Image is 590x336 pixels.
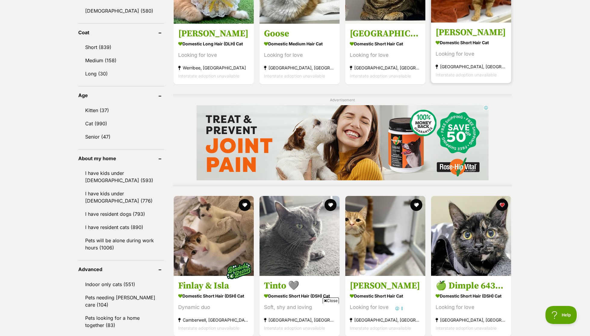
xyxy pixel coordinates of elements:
[78,167,164,187] a: I have kids under [DEMOGRAPHIC_DATA] (593)
[350,51,421,59] div: Looking for love
[345,23,425,84] a: [GEOGRAPHIC_DATA] Domestic Short Hair Cat Looking for love [GEOGRAPHIC_DATA], [GEOGRAPHIC_DATA] I...
[173,94,512,186] div: Advertisement
[323,298,339,304] span: Close
[264,64,335,72] strong: [GEOGRAPHIC_DATA], [GEOGRAPHIC_DATA]
[78,267,164,272] header: Advanced
[78,5,164,17] a: [DEMOGRAPHIC_DATA] (580)
[436,72,497,77] span: Interstate adoption unavailable
[178,51,249,59] div: Looking for love
[436,38,507,47] strong: Domestic Short Hair Cat
[78,41,164,53] a: Short (839)
[264,280,335,292] h3: Tinto 🩶
[410,199,422,211] button: favourite
[324,199,337,211] button: favourite
[178,292,249,300] strong: Domestic Short Hair (DSH) Cat
[431,196,511,276] img: 🍏 Dimple 6431 🍏 - Domestic Short Hair (DSH) Cat
[436,325,497,331] span: Interstate adoption unavailable
[78,30,164,35] header: Coat
[178,73,239,78] span: Interstate adoption unavailable
[78,117,164,130] a: Cat (990)
[345,196,425,276] img: Stanley - Domestic Short Hair Cat
[431,22,511,83] a: [PERSON_NAME] Domestic Short Hair Cat Looking for love [GEOGRAPHIC_DATA], [GEOGRAPHIC_DATA] Inter...
[259,23,340,84] a: Goose Domestic Medium Hair Cat Looking for love [GEOGRAPHIC_DATA], [GEOGRAPHIC_DATA] Interstate a...
[436,292,507,300] strong: Domestic Short Hair (DSH) Cat
[264,28,335,39] h3: Goose
[224,256,254,286] img: bonded besties
[174,23,254,84] a: [PERSON_NAME] Domestic Long Hair (DLH) Cat Looking for love Werribee, [GEOGRAPHIC_DATA] Interstat...
[78,187,164,207] a: I have kids under [DEMOGRAPHIC_DATA] (776)
[239,199,251,211] button: favourite
[350,39,421,48] strong: Domestic Short Hair Cat
[436,63,507,71] strong: [GEOGRAPHIC_DATA], [GEOGRAPHIC_DATA]
[350,292,421,300] strong: Domestic Short Hair Cat
[178,280,249,292] h3: Finlay & Isla
[436,303,507,311] div: Looking for love
[436,280,507,292] h3: 🍏 Dimple 6431 🍏
[264,73,325,78] span: Interstate adoption unavailable
[178,64,249,72] strong: Werribee, [GEOGRAPHIC_DATA]
[78,278,164,291] a: Indoor only cats (551)
[174,196,254,276] img: Finlay & Isla - Domestic Short Hair (DSH) Cat
[178,28,249,39] h3: [PERSON_NAME]
[496,199,508,211] button: favourite
[350,280,421,292] h3: [PERSON_NAME]
[178,325,239,331] span: Interstate adoption unavailable
[78,208,164,220] a: I have resident dogs (793)
[78,312,164,331] a: Pets looking for a home together (83)
[350,64,421,72] strong: [GEOGRAPHIC_DATA], [GEOGRAPHIC_DATA]
[264,292,335,300] strong: Domestic Short Hair (DSH) Cat
[178,303,249,311] div: Dynamic duo
[78,93,164,98] header: Age
[264,51,335,59] div: Looking for love
[350,73,411,78] span: Interstate adoption unavailable
[78,104,164,117] a: Kitten (37)
[78,156,164,161] header: About my home
[78,291,164,311] a: Pets needing [PERSON_NAME] care (104)
[178,316,249,324] strong: Camberwell, [GEOGRAPHIC_DATA]
[264,39,335,48] strong: Domestic Medium Hair Cat
[178,39,249,48] strong: Domestic Long Hair (DLH) Cat
[197,105,489,180] iframe: Advertisement
[78,234,164,254] a: Pets will be alone during work hours (1006)
[545,306,578,324] iframe: Help Scout Beacon - Open
[436,50,507,58] div: Looking for love
[78,221,164,234] a: I have resident cats (890)
[78,54,164,67] a: Medium (158)
[78,130,164,143] a: Senior (47)
[350,28,421,39] h3: [GEOGRAPHIC_DATA]
[436,27,507,38] h3: [PERSON_NAME]
[259,196,340,276] img: Tinto 🩶 - Domestic Short Hair (DSH) Cat
[78,67,164,80] a: Long (30)
[185,306,405,333] iframe: Advertisement
[436,316,507,324] strong: [GEOGRAPHIC_DATA], [GEOGRAPHIC_DATA]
